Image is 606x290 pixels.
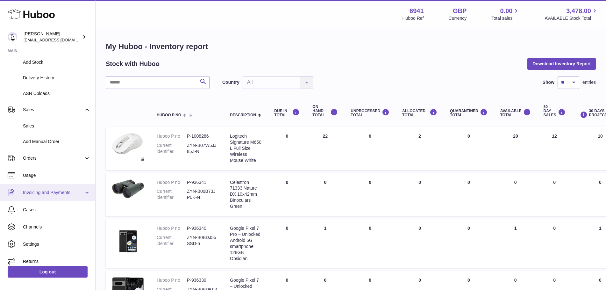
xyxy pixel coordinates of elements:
dt: Huboo P no [157,225,187,231]
dt: Huboo P no [157,277,187,283]
td: 0 [344,127,396,170]
img: product image [112,225,144,257]
span: Sales [23,123,90,129]
a: 0.00 Total sales [491,7,520,21]
div: DUE IN TOTAL [274,109,300,117]
td: 0 [268,219,306,268]
td: 0 [268,173,306,216]
span: entries [582,79,596,85]
dt: Current identifier [157,142,187,155]
dd: ZYN-B0BDJ55SSD-n [187,235,217,247]
span: Invoicing and Payments [23,190,84,196]
div: QUARANTINED Total [450,109,488,117]
span: Settings [23,241,90,247]
h1: My Huboo - Inventory report [106,41,596,52]
button: Download Inventory Report [527,58,596,69]
td: 0 [396,173,444,216]
div: ON HAND Total [312,105,338,118]
span: Cases [23,207,90,213]
dt: Huboo P no [157,179,187,185]
img: support@photogears.uk [8,32,17,42]
td: 12 [537,127,572,170]
div: ALLOCATED Total [402,109,437,117]
span: Sales [23,107,84,113]
dt: Current identifier [157,235,187,247]
label: Show [543,79,554,85]
span: Usage [23,172,90,178]
dd: ZYN-B00B73JP0K-N [187,188,217,200]
div: Currency [449,15,467,21]
div: Logitech Signature M650 L Full Size Wireless Mouse White [230,133,261,163]
span: Total sales [491,15,520,21]
div: 30 DAY SALES [544,105,566,118]
label: Country [222,79,239,85]
td: 1 [494,219,537,268]
span: 0 [467,180,470,185]
h2: Stock with Huboo [106,60,160,68]
img: product image [112,179,144,199]
td: 1 [306,219,344,268]
span: Huboo P no [157,113,181,117]
dd: P-936339 [187,277,217,283]
span: 0 [467,134,470,139]
td: 0 [306,173,344,216]
a: Log out [8,266,88,278]
span: [EMAIL_ADDRESS][DOMAIN_NAME] [24,37,94,42]
span: Description [230,113,256,117]
span: Add Stock [23,59,90,65]
img: product image [112,133,144,161]
div: Google Pixel 7 Pro – Unlocked Android 5G smartphone 128GB Obsidian [230,225,261,261]
span: Delivery History [23,75,90,81]
td: 0 [537,219,572,268]
span: AVAILABLE Stock Total [545,15,598,21]
td: 0 [268,127,306,170]
td: 0 [396,219,444,268]
dt: Huboo P no [157,133,187,139]
td: 0 [344,219,396,268]
strong: 6941 [410,7,424,15]
strong: GBP [453,7,467,15]
div: AVAILABLE Total [500,109,531,117]
span: 0.00 [500,7,513,15]
span: 0 [467,278,470,283]
dd: P-1008286 [187,133,217,139]
td: 0 [344,173,396,216]
div: Celestron 71333 Nature DX 10x42mm Binoculars Green [230,179,261,209]
div: UNPROCESSED Total [351,109,389,117]
dd: P-936340 [187,225,217,231]
td: 22 [306,127,344,170]
span: Channels [23,224,90,230]
a: 3,478.00 AVAILABLE Stock Total [545,7,598,21]
span: 3,478.00 [566,7,591,15]
dd: ZYN-B07W5JJ85Z-N [187,142,217,155]
td: 0 [494,173,537,216]
div: [PERSON_NAME] [24,31,81,43]
dd: P-936341 [187,179,217,185]
dt: Current identifier [157,188,187,200]
span: Orders [23,155,84,161]
span: Returns [23,258,90,265]
span: Add Manual Order [23,139,90,145]
td: 2 [396,127,444,170]
span: ASN Uploads [23,91,90,97]
td: 20 [494,127,537,170]
td: 0 [537,173,572,216]
div: Huboo Ref [403,15,424,21]
span: 0 [467,226,470,231]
